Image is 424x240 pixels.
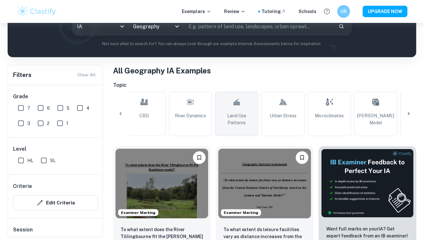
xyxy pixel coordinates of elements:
span: 3 [27,120,30,127]
button: Search [336,21,347,32]
p: Review [224,8,246,15]
span: SL [50,157,56,164]
span: 4 [86,105,89,112]
span: Examiner Marking [118,210,158,216]
span: Urban Stress [270,112,296,119]
button: Open [173,22,182,31]
input: E.g. pattern of land use, landscapes, urban sprawl... [184,17,333,35]
img: Geography IA example thumbnail: To what extent do leisure facilities var [218,149,311,218]
h6: Criteria [13,182,32,190]
h6: UR [340,8,348,15]
span: 7 [27,105,30,112]
span: HL [27,157,33,164]
span: 2 [47,120,50,127]
p: Exemplars [182,8,211,15]
img: Clastify logo [17,5,57,18]
div: IA [73,17,128,35]
img: Thumbnail [321,149,414,218]
span: 5 [67,105,70,112]
button: Edit Criteria [13,195,98,210]
h6: Grade [13,93,98,100]
span: 6 [47,105,50,112]
button: Bookmark [296,151,308,164]
span: Land Use Patterns [218,112,255,126]
span: 1 [66,120,68,127]
h6: Topic [113,81,416,89]
span: River Dynamics [175,112,206,119]
h6: Filters [13,71,31,79]
h6: Level [13,145,98,153]
span: Microclimates [315,112,344,119]
span: CBD [139,112,149,119]
h6: Session [13,226,98,239]
h1: All Geography IA Examples [113,65,416,76]
button: Help and Feedback [321,6,332,17]
button: UPGRADE NOW [363,6,407,17]
button: Bookmark [193,151,206,164]
p: Not sure what to search for? You can always look through our example Internal Assessments below f... [13,41,411,47]
span: [PERSON_NAME] Model [357,112,394,126]
a: Schools [299,8,316,15]
a: Tutoring [262,8,286,15]
img: Geography IA example thumbnail: To what extent does the River Tillingbou [116,149,208,218]
span: Examiner Marking [221,210,261,216]
button: UR [337,5,350,18]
